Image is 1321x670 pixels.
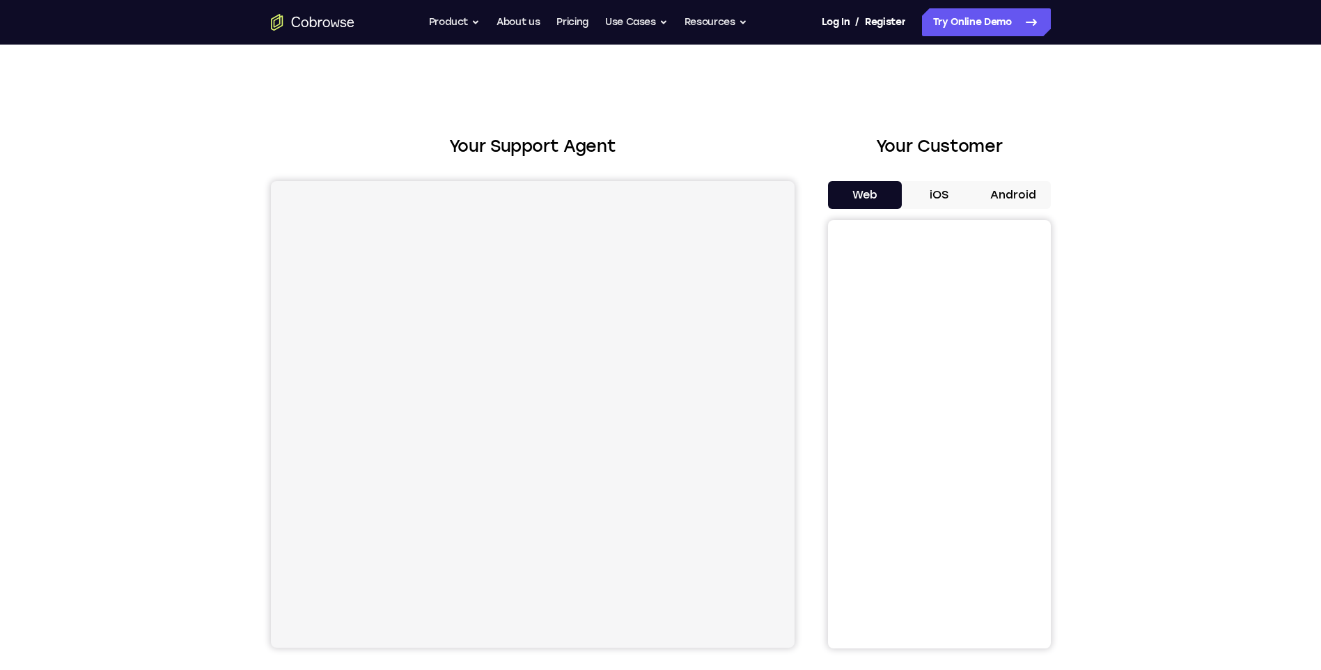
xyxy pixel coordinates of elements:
[865,8,905,36] a: Register
[497,8,540,36] a: About us
[828,181,902,209] button: Web
[271,134,795,159] h2: Your Support Agent
[605,8,668,36] button: Use Cases
[855,14,859,31] span: /
[976,181,1051,209] button: Android
[429,8,480,36] button: Product
[922,8,1051,36] a: Try Online Demo
[271,181,795,648] iframe: Agent
[828,134,1051,159] h2: Your Customer
[556,8,588,36] a: Pricing
[271,14,354,31] a: Go to the home page
[685,8,747,36] button: Resources
[902,181,976,209] button: iOS
[822,8,850,36] a: Log In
